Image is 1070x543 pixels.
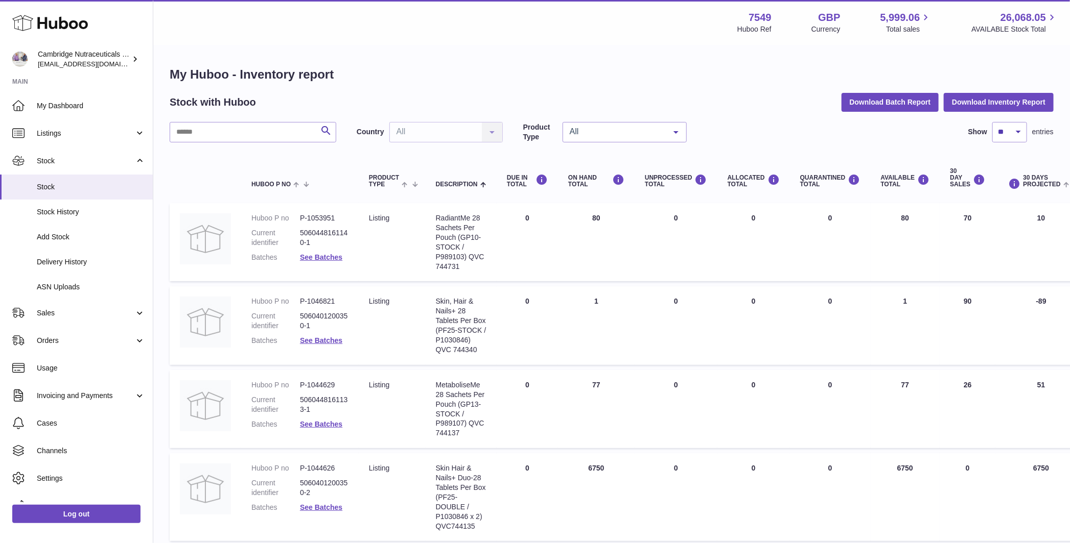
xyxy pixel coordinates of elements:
[251,395,300,414] dt: Current identifier
[251,478,300,498] dt: Current identifier
[170,66,1054,83] h1: My Huboo - Inventory report
[523,122,557,142] label: Product Type
[1023,175,1060,188] span: 30 DAYS PROJECTED
[886,24,932,34] span: Total sales
[37,282,145,292] span: ASN Uploads
[717,370,790,448] td: 0
[38,50,130,69] div: Cambridge Nutraceuticals Ltd
[436,181,478,188] span: Description
[37,101,145,111] span: My Dashboard
[968,127,987,137] label: Show
[558,370,635,448] td: 77
[828,297,832,305] span: 0
[940,203,995,281] td: 70
[737,24,772,34] div: Huboo Ref
[497,203,558,281] td: 0
[717,203,790,281] td: 0
[717,286,790,364] td: 0
[971,24,1058,34] span: AVAILABLE Stock Total
[170,95,256,109] h2: Stock with Huboo
[37,129,134,138] span: Listings
[180,380,231,431] img: product image
[251,213,300,223] dt: Huboo P no
[558,203,635,281] td: 80
[749,11,772,24] strong: 7549
[828,381,832,389] span: 0
[180,297,231,348] img: product image
[37,308,134,318] span: Sales
[300,380,348,390] dd: P-1044629
[37,336,134,345] span: Orders
[37,474,145,483] span: Settings
[12,52,28,67] img: qvc@camnutra.com
[251,419,300,429] dt: Batches
[251,297,300,306] dt: Huboo P no
[300,311,348,331] dd: 5060401200350-1
[635,453,717,541] td: 0
[300,395,348,414] dd: 5060448161133-1
[369,175,399,188] span: Product Type
[369,464,389,472] span: listing
[300,503,342,511] a: See Batches
[558,286,635,364] td: 1
[251,311,300,331] dt: Current identifier
[436,213,486,271] div: RadiantMe 28 Sachets Per Pouch (GP10-STOCK / P989103) QVC 744731
[300,420,342,428] a: See Batches
[357,127,384,137] label: Country
[497,370,558,448] td: 0
[37,363,145,373] span: Usage
[871,370,940,448] td: 77
[811,24,841,34] div: Currency
[436,380,486,438] div: MetaboliseMe 28 Sachets Per Pouch (GP13-STOCK / P989107) QVC 744137
[37,182,145,192] span: Stock
[37,501,145,511] span: Returns
[497,286,558,364] td: 0
[842,93,939,111] button: Download Batch Report
[871,286,940,364] td: 1
[37,156,134,166] span: Stock
[940,453,995,541] td: 0
[497,453,558,541] td: 0
[880,11,932,34] a: 5,999.06 Total sales
[369,214,389,222] span: listing
[728,174,780,188] div: ALLOCATED Total
[800,174,860,188] div: QUARANTINED Total
[881,174,930,188] div: AVAILABLE Total
[1032,127,1054,137] span: entries
[567,127,666,137] span: All
[971,11,1058,34] a: 26,068.05 AVAILABLE Stock Total
[369,297,389,305] span: listing
[871,203,940,281] td: 80
[940,370,995,448] td: 26
[871,453,940,541] td: 6750
[251,463,300,473] dt: Huboo P no
[180,213,231,264] img: product image
[818,11,840,24] strong: GBP
[717,453,790,541] td: 0
[940,286,995,364] td: 90
[300,213,348,223] dd: P-1053951
[635,203,717,281] td: 0
[37,446,145,456] span: Channels
[507,174,548,188] div: DUE IN TOTAL
[944,93,1054,111] button: Download Inventory Report
[645,174,707,188] div: UNPROCESSED Total
[300,228,348,248] dd: 5060448161140-1
[635,370,717,448] td: 0
[300,253,342,261] a: See Batches
[436,297,486,354] div: Skin, Hair & Nails+ 28 Tablets Per Box (PF25-STOCK / P1030846) QVC 744340
[38,60,150,68] span: [EMAIL_ADDRESS][DOMAIN_NAME]
[300,463,348,473] dd: P-1044626
[828,464,832,472] span: 0
[251,228,300,248] dt: Current identifier
[37,418,145,428] span: Cases
[251,181,291,188] span: Huboo P no
[37,257,145,267] span: Delivery History
[436,463,486,531] div: Skin Hair & Nails+ Duo-28 Tablets Per Box (PF25-DOUBLE / P1030846 x 2) QVC744135
[568,174,624,188] div: ON HAND Total
[12,505,141,523] a: Log out
[180,463,231,514] img: product image
[251,380,300,390] dt: Huboo P no
[251,336,300,345] dt: Batches
[300,478,348,498] dd: 5060401200350-2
